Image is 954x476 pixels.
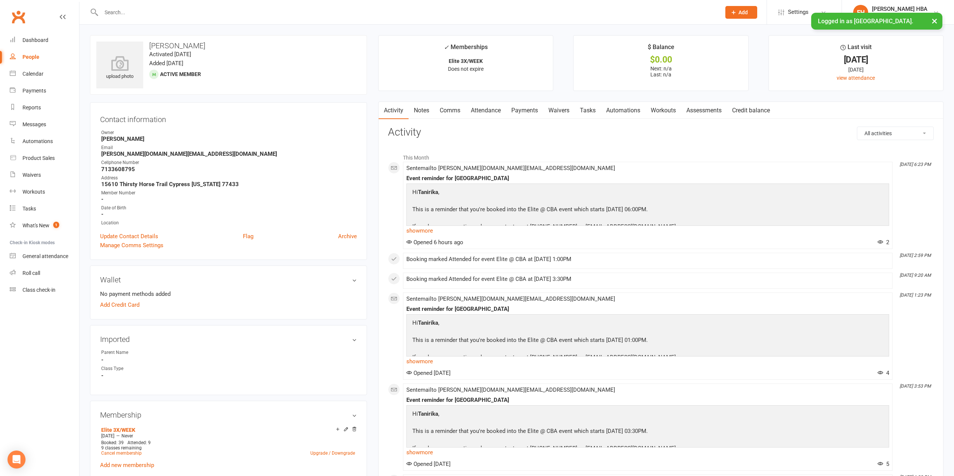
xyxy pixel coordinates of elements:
time: Added [DATE] [149,60,183,67]
div: Workouts [22,189,45,195]
div: What's New [22,222,49,228]
li: No payment methods added [100,289,357,298]
span: 1 [53,222,59,228]
a: Payments [506,102,543,119]
p: If you have any questions please contact us at [PHONE_NUMBER] or [EMAIL_ADDRESS][DOMAIN_NAME]. [410,444,679,455]
div: People [22,54,39,60]
a: Comms [434,102,466,119]
a: Automations [601,102,645,119]
span: Opened [DATE] [406,370,451,376]
div: General attendance [22,253,68,259]
a: show more [406,225,889,236]
a: show more [406,447,889,458]
div: upload photo [96,56,143,81]
div: Waivers [22,172,41,178]
div: Roll call [22,270,40,276]
a: Manage Comms Settings [100,241,163,250]
div: Calendar [22,71,43,77]
div: Dashboard [22,37,48,43]
div: Booking marked Attended for event Elite @ CBA at [DATE] 1:00PM [406,256,889,263]
i: [DATE] 6:23 PM [900,162,931,167]
h3: Membership [100,411,357,419]
strong: - [101,357,357,363]
a: General attendance kiosk mode [10,248,79,265]
div: [DATE] [776,56,936,64]
i: [DATE] 9:20 AM [900,273,931,278]
button: Add [725,6,757,19]
a: Cancel membership [101,451,142,456]
span: Sent email to [PERSON_NAME][DOMAIN_NAME][EMAIL_ADDRESS][DOMAIN_NAME] [406,386,615,393]
a: Assessments [681,102,727,119]
button: × [928,13,941,29]
span: 9 classes remaining [101,445,142,451]
div: Event reminder for [GEOGRAPHIC_DATA] [406,397,889,403]
a: Tasks [10,200,79,217]
span: Never [121,433,133,439]
p: If you have any questions please contact us at [PHONE_NUMBER] or [EMAIL_ADDRESS][DOMAIN_NAME]. [410,222,679,233]
a: Workouts [10,184,79,200]
strong: Tanirika [418,189,438,195]
a: Upgrade / Downgrade [310,451,355,456]
a: Notes [409,102,434,119]
div: FH [853,5,868,20]
a: People [10,49,79,66]
p: This is a reminder that you're booked into the Elite @ CBA event which starts [DATE] 06:00PM. [410,205,679,216]
span: Attended: 9 [127,440,151,445]
span: 4 [878,370,889,376]
strong: 7133608795 [101,166,357,173]
span: Active member [160,71,201,77]
a: Tasks [575,102,601,119]
a: Flag [243,232,253,241]
div: Payments [22,88,46,94]
div: [PERSON_NAME] HBA [872,6,927,12]
p: Next: n/a Last: n/a [580,66,741,78]
a: show more [406,356,889,367]
div: Cellphone Number [101,159,357,166]
a: view attendance [837,75,875,81]
div: Last visit [840,42,872,56]
a: Automations [10,133,79,150]
a: Elite 3X/WEEK [101,427,135,433]
a: Payments [10,82,79,99]
div: Member Number [101,190,357,197]
a: Waivers [543,102,575,119]
div: Location [101,219,357,227]
div: Class Type [101,365,163,372]
span: Opened [DATE] [406,461,451,467]
strong: 15610 Thirsty Horse Trail Cypress [US_STATE] 77433 [101,181,357,188]
span: 2 [878,239,889,246]
a: Class kiosk mode [10,282,79,298]
div: Messages [22,121,46,127]
a: Dashboard [10,32,79,49]
span: 5 [878,461,889,467]
h3: Imported [100,335,357,343]
h3: Contact information [100,112,357,124]
strong: Tanirika [418,319,438,326]
div: Booking marked Attended for event Elite @ CBA at [DATE] 3:30PM [406,276,889,282]
a: Calendar [10,66,79,82]
div: Class check-in [22,287,55,293]
div: [GEOGRAPHIC_DATA] [872,12,927,19]
span: Booked: 39 [101,440,124,445]
div: $ Balance [648,42,674,56]
div: Parent Name [101,349,163,356]
span: Opened 6 hours ago [406,239,463,246]
i: [DATE] 3:53 PM [900,383,931,389]
a: Workouts [645,102,681,119]
strong: - [101,211,357,218]
div: Event reminder for [GEOGRAPHIC_DATA] [406,306,889,312]
a: Roll call [10,265,79,282]
a: Add Credit Card [100,300,139,309]
span: Sent email to [PERSON_NAME][DOMAIN_NAME][EMAIL_ADDRESS][DOMAIN_NAME] [406,295,615,302]
div: Automations [22,138,53,144]
div: $0.00 [580,56,741,64]
strong: - [101,372,357,379]
a: Waivers [10,167,79,184]
a: Messages [10,116,79,133]
strong: [PERSON_NAME][DOMAIN_NAME][EMAIL_ADDRESS][DOMAIN_NAME] [101,151,357,157]
p: If you have any questions please contact us at [PHONE_NUMBER] or [EMAIL_ADDRESS][DOMAIN_NAME]. [410,353,679,364]
div: Event reminder for [GEOGRAPHIC_DATA] [406,175,889,182]
div: Owner [101,129,357,136]
span: Sent email to [PERSON_NAME][DOMAIN_NAME][EMAIL_ADDRESS][DOMAIN_NAME] [406,165,615,172]
p: Hi , [410,318,679,329]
